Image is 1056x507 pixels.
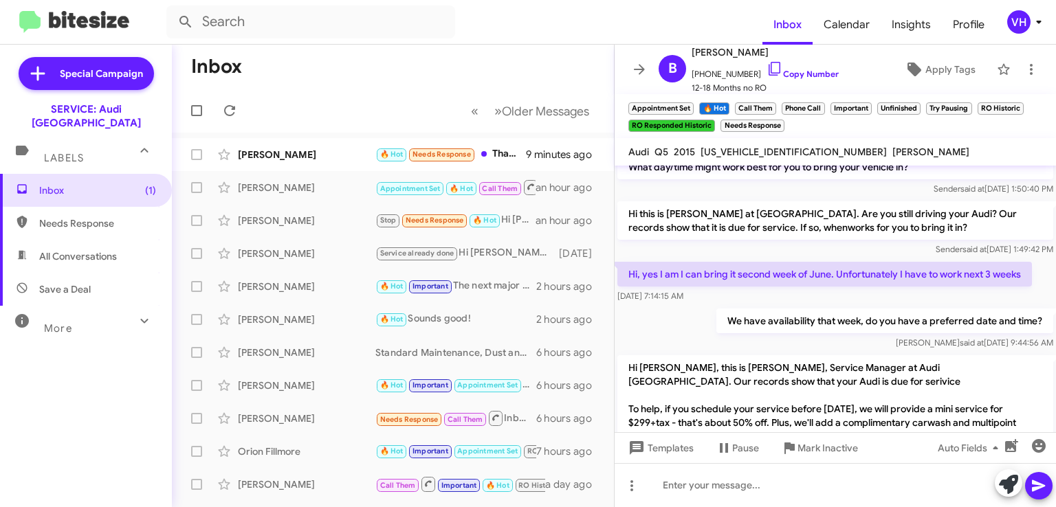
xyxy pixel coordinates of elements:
div: The next major one would be 115k. For 95k, it's $966.95 before taxes. For 105k, it's $781.95 befo... [375,278,536,294]
div: Thanks! What is usually done in that service? And what is the cost of Audi Care? If we went ahead... [375,146,526,162]
span: Needs Response [380,415,439,424]
span: Important [441,481,477,490]
span: [PERSON_NAME] [DATE] 9:44:56 AM [896,337,1053,348]
span: 🔥 Hot [450,184,473,193]
span: 12-18 Months no RO [692,81,839,95]
button: Previous [463,97,487,125]
span: Mark Inactive [797,436,858,460]
span: » [494,102,502,120]
span: [US_VEHICLE_IDENTIFICATION_NUMBER] [701,146,887,158]
div: 6 hours ago [536,346,603,359]
span: [PERSON_NAME] [892,146,969,158]
small: Appointment Set [628,102,694,115]
span: Apply Tags [925,57,976,82]
span: Important [412,282,448,291]
span: Inbox [39,183,156,197]
div: Hi [PERSON_NAME] , how much is an oil change and how long will it take ? [375,475,545,493]
div: [PERSON_NAME] [238,280,375,293]
span: Stop [380,216,397,225]
span: B [668,58,677,80]
div: Thank you for letting us know. Have a wonderful day! [375,443,536,459]
span: More [44,322,72,335]
div: a day ago [545,477,603,491]
span: Call Them [380,481,416,490]
div: [PERSON_NAME] [238,148,375,161]
small: Important [830,102,872,115]
div: [PERSON_NAME] [238,346,375,359]
span: [PHONE_NUMBER] [692,60,839,81]
div: 7 hours ago [536,444,603,458]
div: 2 hours ago [536,313,603,326]
h1: Inbox [191,56,242,78]
a: Inbox [762,5,813,45]
div: an hour ago [536,214,603,227]
button: Pause [705,436,770,460]
div: Standard Maintenance, Dust and pollen filter - Replace, Panorama sunroof systems (PSD) - Check dr... [375,346,536,359]
span: Templates [626,436,694,460]
button: Templates [615,436,705,460]
span: [DATE] 7:14:15 AM [617,291,683,301]
div: [PERSON_NAME] [238,214,375,227]
span: Save a Deal [39,282,91,296]
span: 🔥 Hot [380,315,404,324]
div: [DATE] [559,247,603,260]
small: 🔥 Hot [699,102,729,115]
div: 9 minutes ago [526,148,603,161]
span: Labels [44,152,84,164]
span: 🔥 Hot [380,381,404,390]
span: Call Them [448,415,483,424]
small: Call Them [735,102,776,115]
span: Q5 [654,146,668,158]
span: Special Campaign [60,67,143,80]
a: Special Campaign [19,57,154,90]
div: Hi [PERSON_NAME] this is [PERSON_NAME] at Audi [GEOGRAPHIC_DATA]. I wanted to check in with you a... [375,245,559,261]
span: Pause [732,436,759,460]
span: All Conversations [39,249,117,263]
span: Sender [DATE] 1:49:42 PM [936,244,1053,254]
button: VH [995,10,1041,34]
span: 🔥 Hot [486,481,509,490]
small: Unfinished [877,102,921,115]
span: RO Historic [518,481,559,490]
div: Inbound Call [375,409,536,427]
div: VH [1007,10,1031,34]
span: 2015 [674,146,695,158]
input: Search [166,5,455,38]
span: Needs Response [412,150,471,159]
div: [PERSON_NAME] [238,247,375,260]
span: Important [412,447,448,455]
button: Next [486,97,597,125]
small: RO Historic [978,102,1024,115]
span: 🔥 Hot [380,282,404,291]
p: Hi, yes I am I can bring it second week of June. Unfortunately I have to work next 3 weeks [617,262,1032,286]
span: RO Historic [527,447,568,455]
small: Needs Response [720,120,784,132]
span: Auto Fields [938,436,1004,460]
span: Appointment Set [380,184,441,193]
small: Try Pausing [926,102,971,115]
span: 🔥 Hot [473,216,496,225]
span: 🔥 Hot [380,447,404,455]
a: Copy Number [767,69,839,79]
div: Orion Fillmore [238,444,375,458]
div: 6 hours ago [536,412,603,425]
span: [PERSON_NAME] [692,44,839,60]
span: Call Them [482,184,518,193]
span: said at [962,244,987,254]
p: We have availability that week, do you have a preferred date and time? [716,308,1053,333]
span: Service already done [380,249,454,258]
div: an hour ago [536,181,603,194]
span: Important [412,381,448,390]
span: said at [960,337,984,348]
span: Needs Response [39,216,156,230]
div: [PERSON_NAME] [238,379,375,392]
a: Profile [942,5,995,45]
p: Hi this is [PERSON_NAME] at [GEOGRAPHIC_DATA]. Are you still driving your Audi? Our records show ... [617,201,1053,240]
span: Insights [881,5,942,45]
span: Audi [628,146,649,158]
button: Mark Inactive [770,436,869,460]
div: 2 hours ago [536,280,603,293]
div: Sounds good! [375,311,536,327]
span: Appointment Set [457,447,518,455]
a: Calendar [813,5,881,45]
